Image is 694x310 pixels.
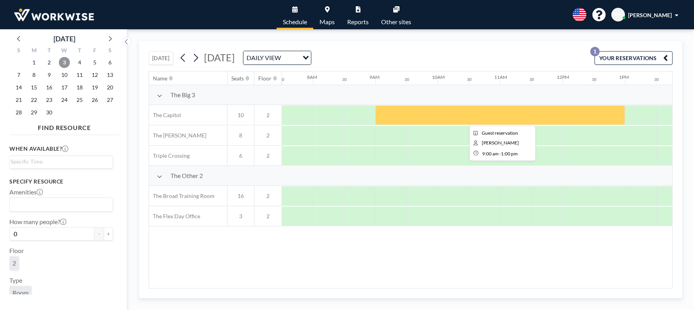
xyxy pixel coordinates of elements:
[72,46,87,56] div: T
[9,188,43,196] label: Amenities
[254,112,282,119] span: 2
[432,74,445,80] div: 10AM
[280,77,284,82] div: 30
[13,94,24,105] span: Sunday, September 21, 2025
[227,132,254,139] span: 8
[12,289,28,297] span: Room
[28,69,39,80] span: Monday, September 8, 2025
[9,276,22,284] label: Type
[494,74,507,80] div: 11AM
[619,74,629,80] div: 1PM
[11,200,108,210] input: Search for option
[28,107,39,118] span: Monday, September 29, 2025
[44,69,55,80] span: Tuesday, September 9, 2025
[105,94,115,105] span: Saturday, September 27, 2025
[307,74,317,80] div: 8AM
[319,19,335,25] span: Maps
[227,213,254,220] span: 3
[243,51,311,64] div: Search for option
[89,57,100,68] span: Friday, September 5, 2025
[44,94,55,105] span: Tuesday, September 23, 2025
[258,75,272,82] div: Floor
[104,227,113,241] button: +
[529,77,534,82] div: 30
[59,69,70,80] span: Wednesday, September 10, 2025
[467,77,472,82] div: 30
[28,82,39,93] span: Monday, September 15, 2025
[590,47,600,56] p: 1
[89,94,100,105] span: Friday, September 26, 2025
[13,107,24,118] span: Sunday, September 28, 2025
[28,57,39,68] span: Monday, September 1, 2025
[28,94,39,105] span: Monday, September 22, 2025
[227,112,254,119] span: 10
[59,57,70,68] span: Wednesday, September 3, 2025
[44,107,55,118] span: Tuesday, September 30, 2025
[53,33,75,44] div: [DATE]
[57,46,72,56] div: W
[283,53,298,63] input: Search for option
[369,74,380,80] div: 9AM
[74,57,85,68] span: Thursday, September 4, 2025
[595,51,673,65] button: YOUR RESERVATIONS1
[12,259,16,267] span: 2
[227,192,254,200] span: 16
[13,69,24,80] span: Sunday, September 7, 2025
[149,213,200,220] span: The Flex Day Office
[381,19,411,25] span: Other sites
[149,112,181,119] span: The Capitol
[10,198,113,211] div: Search for option
[149,51,173,65] button: [DATE]
[105,69,115,80] span: Saturday, September 13, 2025
[42,46,57,56] div: T
[59,94,70,105] span: Wednesday, September 24, 2025
[628,12,672,18] span: [PERSON_NAME]
[342,77,347,82] div: 30
[44,57,55,68] span: Tuesday, September 2, 2025
[105,82,115,93] span: Saturday, September 20, 2025
[254,213,282,220] span: 2
[283,19,307,25] span: Schedule
[89,82,100,93] span: Friday, September 19, 2025
[170,91,195,99] span: The Big 3
[149,132,206,139] span: The [PERSON_NAME]
[11,157,108,166] input: Search for option
[10,156,113,167] div: Search for option
[153,75,167,82] div: Name
[149,192,215,200] span: The Broad Training Room
[592,77,596,82] div: 30
[105,57,115,68] span: Saturday, September 6, 2025
[74,82,85,93] span: Thursday, September 18, 2025
[347,19,369,25] span: Reports
[254,132,282,139] span: 2
[11,46,27,56] div: S
[654,77,659,82] div: 30
[615,11,621,18] span: RF
[170,172,203,180] span: The Other 2
[9,121,119,132] h4: FIND RESOURCE
[59,82,70,93] span: Wednesday, September 17, 2025
[74,94,85,105] span: Thursday, September 25, 2025
[9,247,24,255] label: Floor
[405,77,409,82] div: 30
[499,151,501,157] span: -
[9,178,113,185] h3: Specify resource
[482,130,518,136] span: Guest reservation
[44,82,55,93] span: Tuesday, September 16, 2025
[557,74,569,80] div: 12PM
[227,152,254,159] span: 6
[254,152,282,159] span: 2
[102,46,117,56] div: S
[149,152,190,159] span: Triple Crossing
[254,192,282,200] span: 2
[27,46,42,56] div: M
[12,7,96,23] img: organization-logo
[13,82,24,93] span: Sunday, September 14, 2025
[482,151,499,157] span: 9:00 AM
[74,69,85,80] span: Thursday, September 11, 2025
[231,75,244,82] div: Seats
[482,140,519,146] span: Rob Fox
[9,218,66,226] label: How many people?
[501,151,518,157] span: 1:00 PM
[245,53,282,63] span: DAILY VIEW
